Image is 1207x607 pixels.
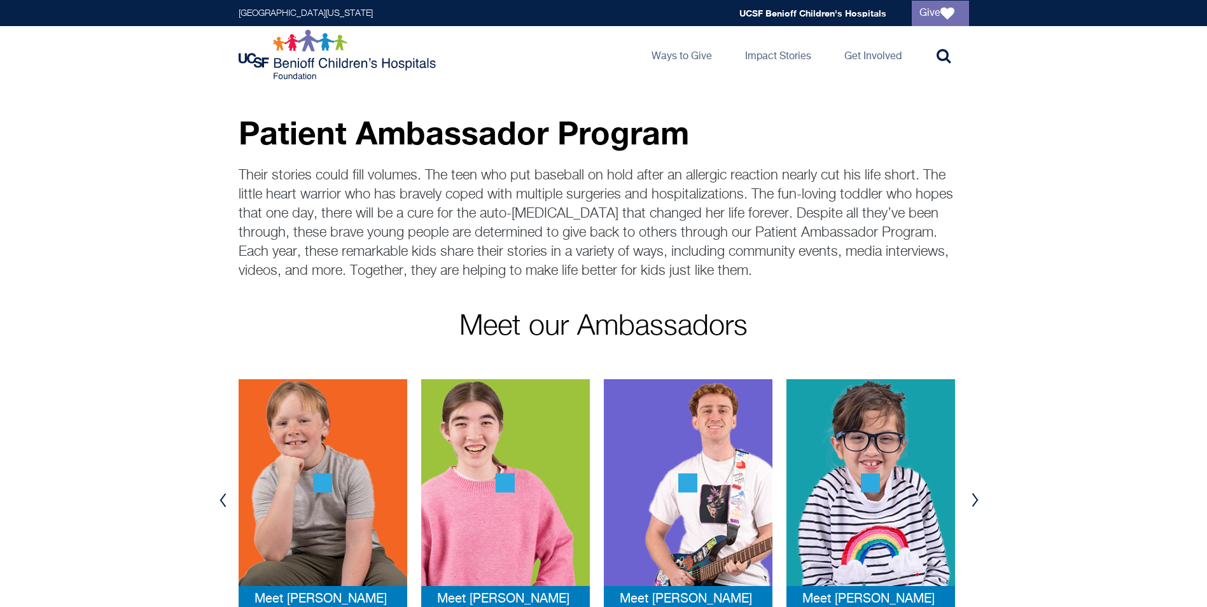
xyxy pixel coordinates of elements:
a: Meet [PERSON_NAME] [255,592,387,606]
a: [GEOGRAPHIC_DATA][US_STATE] [239,9,373,18]
a: Meet [PERSON_NAME] [620,592,752,606]
img: patient ambassador brady [421,379,590,586]
span: Meet [PERSON_NAME] [802,592,935,606]
img: patient ambassador andrew [239,379,407,586]
p: Patient Ambassador Program [239,115,969,150]
a: Get Involved [834,26,912,83]
a: Impact Stories [735,26,821,83]
a: Meet [PERSON_NAME] [802,592,935,606]
a: Ways to Give [641,26,722,83]
span: Meet [PERSON_NAME] [255,592,387,606]
span: Meet [PERSON_NAME] [437,592,569,606]
a: patient ambassador brady [421,379,590,576]
a: Meet [PERSON_NAME] [437,592,569,606]
a: UCSF Benioff Children's Hospitals [739,8,886,18]
button: Next [966,481,985,519]
a: Give [912,1,969,26]
p: Meet our Ambassadors [239,312,969,341]
span: Meet [PERSON_NAME] [620,592,752,606]
img: Logo for UCSF Benioff Children's Hospitals Foundation [239,29,439,80]
p: Their stories could fill volumes. The teen who put baseball on hold after an allergic reaction ne... [239,166,969,281]
a: patient ambassador andrew [239,379,407,576]
button: Previous [214,481,233,519]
